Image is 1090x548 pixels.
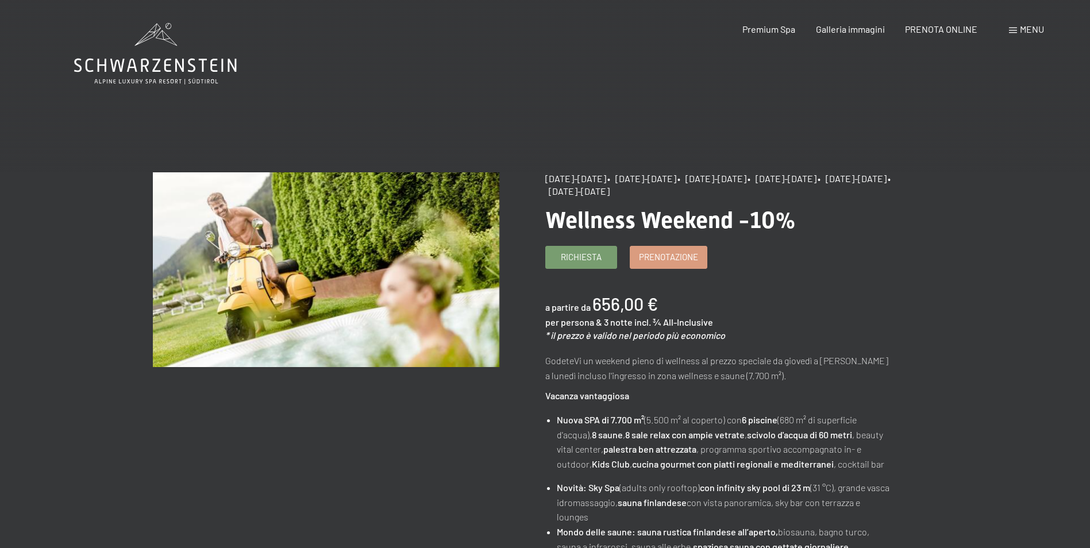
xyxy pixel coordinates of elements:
[545,317,602,327] span: per persona &
[545,207,796,234] span: Wellness Weekend -10%
[1020,24,1044,34] span: Menu
[630,246,707,268] a: Prenotazione
[561,251,602,263] span: Richiesta
[557,482,619,493] strong: Novità: Sky Spa
[546,246,617,268] a: Richiesta
[592,294,658,314] b: 656,00 €
[592,458,630,469] strong: Kids Club
[632,458,834,469] strong: cucina gourmet con piatti regionali e mediterranei
[607,173,676,184] span: • [DATE]-[DATE]
[604,317,633,327] span: 3 notte
[557,414,644,425] strong: Nuova SPA di 7.700 m²
[545,173,606,184] span: [DATE]-[DATE]
[700,482,810,493] strong: con infinity sky pool di 23 m
[634,317,713,327] span: incl. ¾ All-Inclusive
[677,173,746,184] span: • [DATE]-[DATE]
[816,24,885,34] a: Galleria immagini
[592,429,623,440] strong: 8 saune
[545,302,591,312] span: a partire da
[545,353,892,383] p: GodeteVi un weekend pieno di wellness al prezzo speciale da giovedì a [PERSON_NAME] a lunedì incl...
[545,390,629,401] strong: Vacanza vantaggiosa
[557,412,891,471] li: (5.500 m² al coperto) con (680 m² di superficie d'acqua), , , , beauty vital center, , programma ...
[545,330,725,341] em: * il prezzo è valido nel periodo più economico
[557,480,891,524] li: (adults only rooftop) (31 °C), grande vasca idromassaggio, con vista panoramica, sky bar con terr...
[557,526,778,537] strong: Mondo delle saune: sauna rustica finlandese all’aperto,
[639,251,698,263] span: Prenotazione
[625,429,745,440] strong: 8 sale relax con ampie vetrate
[748,173,816,184] span: • [DATE]-[DATE]
[603,443,696,454] strong: palestra ben attrezzata
[742,414,777,425] strong: 6 piscine
[905,24,977,34] a: PRENOTA ONLINE
[747,429,852,440] strong: scivolo d'acqua di 60 metri
[818,173,887,184] span: • [DATE]-[DATE]
[153,172,499,367] img: Wellness Weekend -10%
[742,24,795,34] a: Premium Spa
[618,497,687,508] strong: sauna finlandese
